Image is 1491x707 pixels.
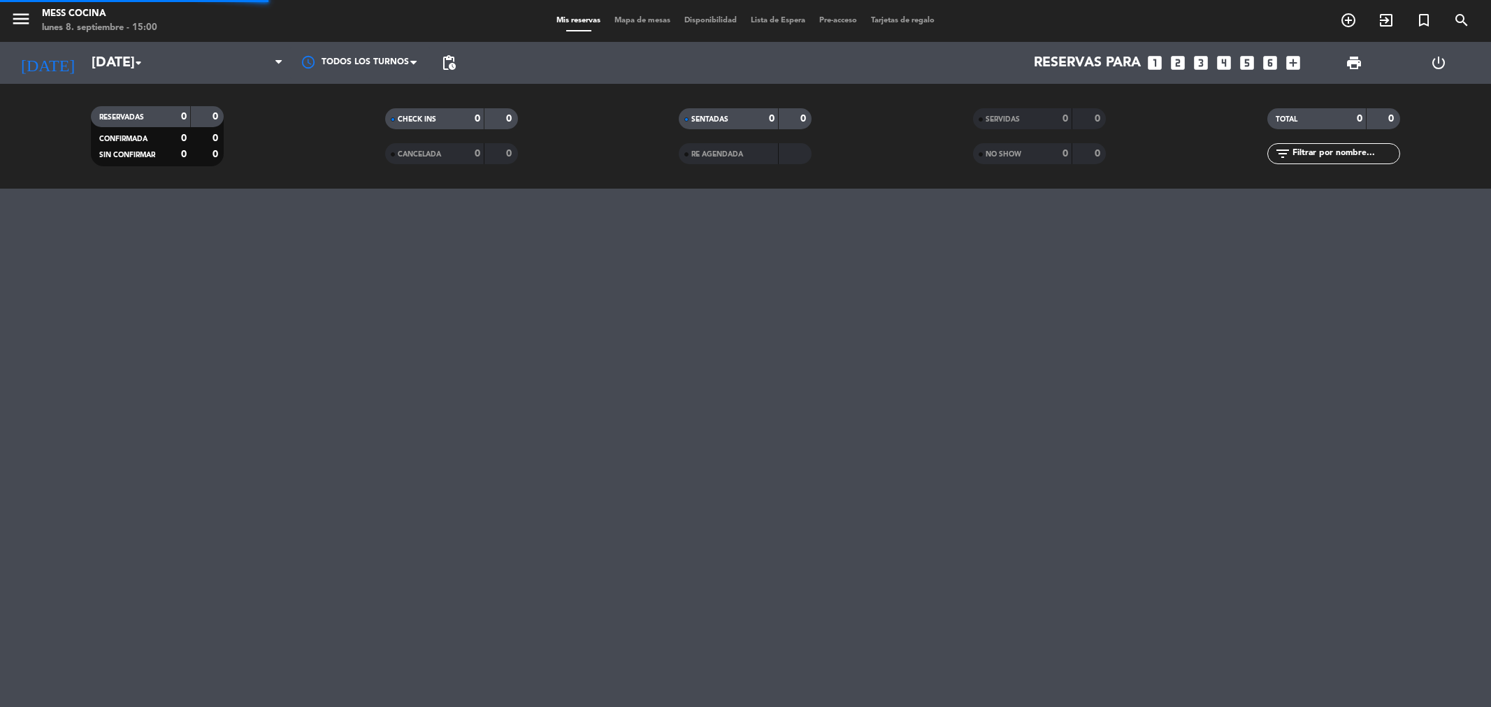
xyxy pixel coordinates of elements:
[1095,114,1103,124] strong: 0
[986,151,1021,158] span: NO SHOW
[213,150,221,159] strong: 0
[475,149,480,159] strong: 0
[1416,12,1432,29] i: turned_in_not
[1291,146,1399,161] input: Filtrar por nombre...
[213,133,221,143] strong: 0
[1453,12,1470,29] i: search
[1261,54,1279,72] i: looks_6
[691,151,743,158] span: RE AGENDADA
[1388,114,1397,124] strong: 0
[1169,54,1187,72] i: looks_two
[506,114,514,124] strong: 0
[1378,12,1395,29] i: exit_to_app
[1340,12,1357,29] i: add_circle_outline
[691,116,728,123] span: SENTADAS
[181,112,187,122] strong: 0
[398,116,436,123] span: CHECK INS
[800,114,809,124] strong: 0
[1146,54,1164,72] i: looks_one
[10,8,31,29] i: menu
[677,17,744,24] span: Disponibilidad
[213,112,221,122] strong: 0
[1063,149,1068,159] strong: 0
[864,17,942,24] span: Tarjetas de regalo
[130,54,147,71] i: arrow_drop_down
[607,17,677,24] span: Mapa de mesas
[549,17,607,24] span: Mis reservas
[769,114,775,124] strong: 0
[1284,54,1302,72] i: add_box
[1215,54,1233,72] i: looks_4
[812,17,864,24] span: Pre-acceso
[42,21,157,35] div: lunes 8. septiembre - 15:00
[99,136,147,143] span: CONFIRMADA
[1034,54,1141,71] span: Reservas para
[1346,54,1362,71] span: print
[1430,54,1447,71] i: power_settings_new
[99,114,144,121] span: RESERVADAS
[181,150,187,159] strong: 0
[1396,42,1481,84] div: LOG OUT
[398,151,441,158] span: CANCELADA
[99,152,155,159] span: SIN CONFIRMAR
[181,133,187,143] strong: 0
[744,17,812,24] span: Lista de Espera
[42,7,157,21] div: Mess Cocina
[506,149,514,159] strong: 0
[1276,116,1297,123] span: TOTAL
[1063,114,1068,124] strong: 0
[10,48,85,78] i: [DATE]
[475,114,480,124] strong: 0
[440,54,457,71] span: pending_actions
[1274,145,1291,162] i: filter_list
[986,116,1020,123] span: SERVIDAS
[1238,54,1256,72] i: looks_5
[10,8,31,34] button: menu
[1095,149,1103,159] strong: 0
[1357,114,1362,124] strong: 0
[1192,54,1210,72] i: looks_3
